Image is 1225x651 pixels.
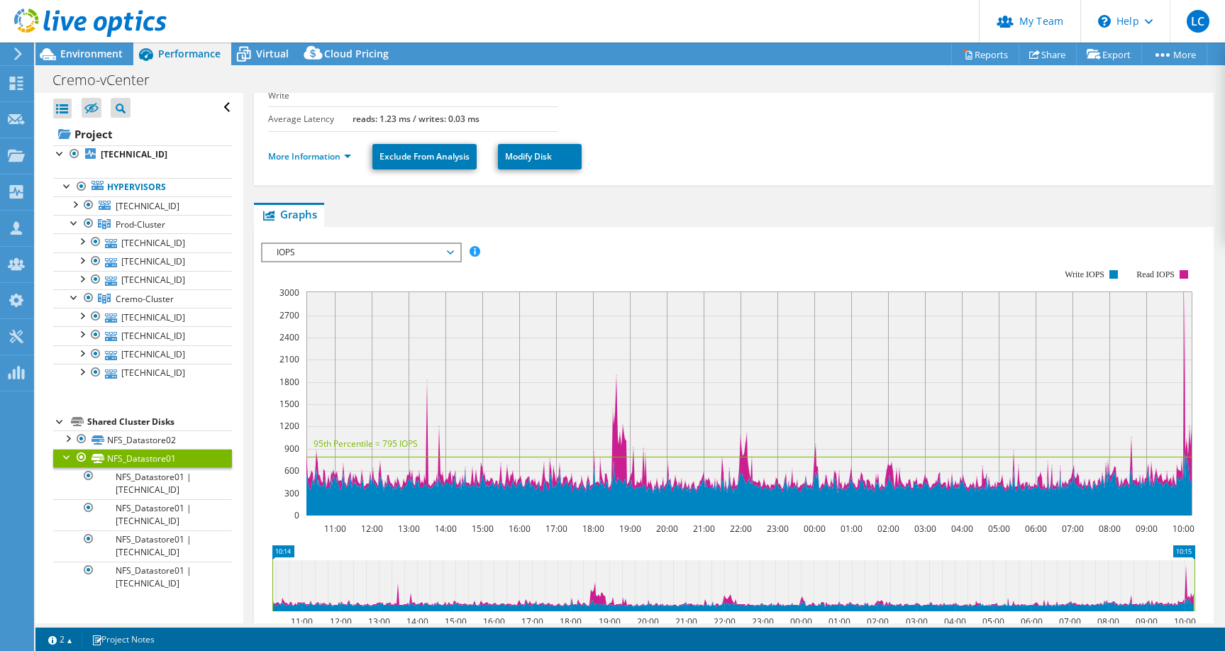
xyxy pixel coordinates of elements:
text: 20:00 [637,616,659,628]
a: More Information [268,150,351,162]
text: 17:00 [545,523,567,535]
text: 10:00 [1174,616,1196,628]
text: 06:00 [1025,523,1047,535]
text: 05:00 [982,616,1004,628]
text: 15:00 [445,616,467,628]
a: [TECHNICAL_ID] [53,196,232,215]
span: [TECHNICAL_ID] [116,200,179,212]
text: 23:00 [752,616,774,628]
text: 2700 [279,309,299,321]
label: Average Latency [268,112,353,126]
a: [TECHNICAL_ID] [53,326,232,345]
a: Exclude From Analysis [372,144,477,169]
a: Reports [951,43,1019,65]
text: 09:00 [1136,616,1158,628]
a: NFS_Datastore02 [53,430,232,449]
text: 14:00 [406,616,428,628]
text: 03:00 [906,616,928,628]
text: 08:00 [1097,616,1119,628]
text: 19:00 [619,523,641,535]
span: Virtual [256,47,289,60]
a: NFS_Datastore01 | [TECHNICAL_ID] [53,499,232,530]
text: 10:00 [1173,523,1194,535]
a: [TECHNICAL_ID] [53,145,232,164]
span: Cremo-Cluster [116,293,174,305]
text: 900 [284,443,299,455]
text: 04:00 [944,616,966,628]
a: Project Notes [82,630,165,648]
text: 08:00 [1099,523,1121,535]
a: [TECHNICAL_ID] [53,271,232,289]
text: 22:00 [714,616,736,628]
text: 06:00 [1021,616,1043,628]
text: 2400 [279,331,299,343]
a: [TECHNICAL_ID] [53,233,232,252]
a: Modify Disk [498,144,582,169]
a: Project [53,123,232,145]
text: 18:00 [560,616,582,628]
text: 13:00 [368,616,390,628]
text: 17:00 [521,616,543,628]
text: 18:00 [582,523,604,535]
text: 16:00 [509,523,531,535]
span: Prod-Cluster [116,218,165,230]
text: 23:00 [767,523,789,535]
a: NFS_Datastore01 | [TECHNICAL_ID] [53,530,232,562]
span: IOPS [270,244,452,261]
span: Environment [60,47,123,60]
a: Share [1019,43,1077,65]
text: 15:00 [472,523,494,535]
text: 00:00 [804,523,826,535]
text: 01:00 [841,523,863,535]
a: Prod-Cluster [53,215,232,233]
a: NFS_Datastore01 | [TECHNICAL_ID] [53,562,232,593]
a: [TECHNICAL_ID] [53,252,232,271]
a: NFS_Datastore01 | [TECHNICAL_ID] [53,467,232,499]
text: 03:00 [914,523,936,535]
b: reads: 1.23 ms / writes: 0.03 ms [353,113,480,125]
text: 02:00 [867,616,889,628]
a: 2 [38,630,82,648]
text: 1800 [279,376,299,388]
text: 04:00 [951,523,973,535]
text: 11:00 [324,523,346,535]
text: 21:00 [675,616,697,628]
text: 13:00 [398,523,420,535]
text: 11:00 [291,616,313,628]
text: 07:00 [1062,523,1084,535]
span: Performance [158,47,221,60]
text: 05:00 [988,523,1010,535]
text: 02:00 [877,523,899,535]
svg: \n [1098,15,1111,28]
a: [TECHNICAL_ID] [53,308,232,326]
text: Read IOPS [1137,269,1175,279]
text: 95th Percentile = 795 IOPS [314,438,418,450]
a: [TECHNICAL_ID] [53,364,232,382]
text: 21:00 [693,523,715,535]
text: 19:00 [599,616,621,628]
a: [TECHNICAL_ID] [53,345,232,364]
text: 12:00 [361,523,383,535]
span: LC [1187,10,1209,33]
text: 09:00 [1136,523,1158,535]
text: 2100 [279,353,299,365]
text: 3000 [279,286,299,299]
text: 600 [284,464,299,477]
text: 0 [294,509,299,521]
text: 22:00 [730,523,752,535]
h1: Cremo-vCenter [46,72,172,88]
text: 01:00 [828,616,850,628]
text: 07:00 [1059,616,1081,628]
text: 14:00 [435,523,457,535]
text: 12:00 [330,616,352,628]
span: Graphs [261,207,317,221]
text: 1500 [279,398,299,410]
text: 16:00 [483,616,505,628]
b: 666.82 GiB [353,82,396,94]
a: NFS_Datastore01 [53,449,232,467]
div: Shared Cluster Disks [87,413,232,430]
a: More [1141,43,1207,65]
text: 00:00 [790,616,812,628]
b: [TECHNICAL_ID] [101,148,167,160]
text: 300 [284,487,299,499]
